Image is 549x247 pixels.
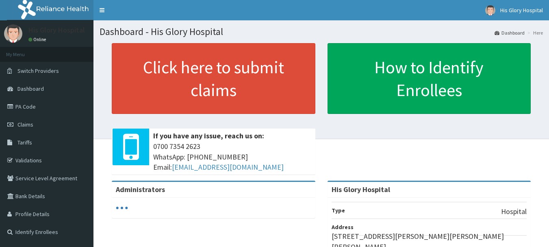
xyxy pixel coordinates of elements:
span: Switch Providers [17,67,59,74]
b: Type [332,207,345,214]
span: 0700 7354 2623 WhatsApp: [PHONE_NUMBER] Email: [153,141,311,173]
img: User Image [485,5,495,15]
p: His Glory Hospital [28,26,85,34]
span: Tariffs [17,139,32,146]
b: Address [332,223,354,231]
span: Claims [17,121,33,128]
b: If you have any issue, reach us on: [153,131,264,140]
span: Dashboard [17,85,44,92]
b: Administrators [116,185,165,194]
img: User Image [4,24,22,43]
a: Click here to submit claims [112,43,315,114]
strong: His Glory Hospital [332,185,390,194]
a: How to Identify Enrollees [328,43,531,114]
a: Dashboard [495,29,525,36]
svg: audio-loading [116,202,128,214]
a: Online [28,37,48,42]
a: [EMAIL_ADDRESS][DOMAIN_NAME] [172,162,284,172]
p: Hospital [501,206,527,217]
span: His Glory Hospital [500,7,543,14]
h1: Dashboard - His Glory Hospital [100,26,543,37]
li: Here [525,29,543,36]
